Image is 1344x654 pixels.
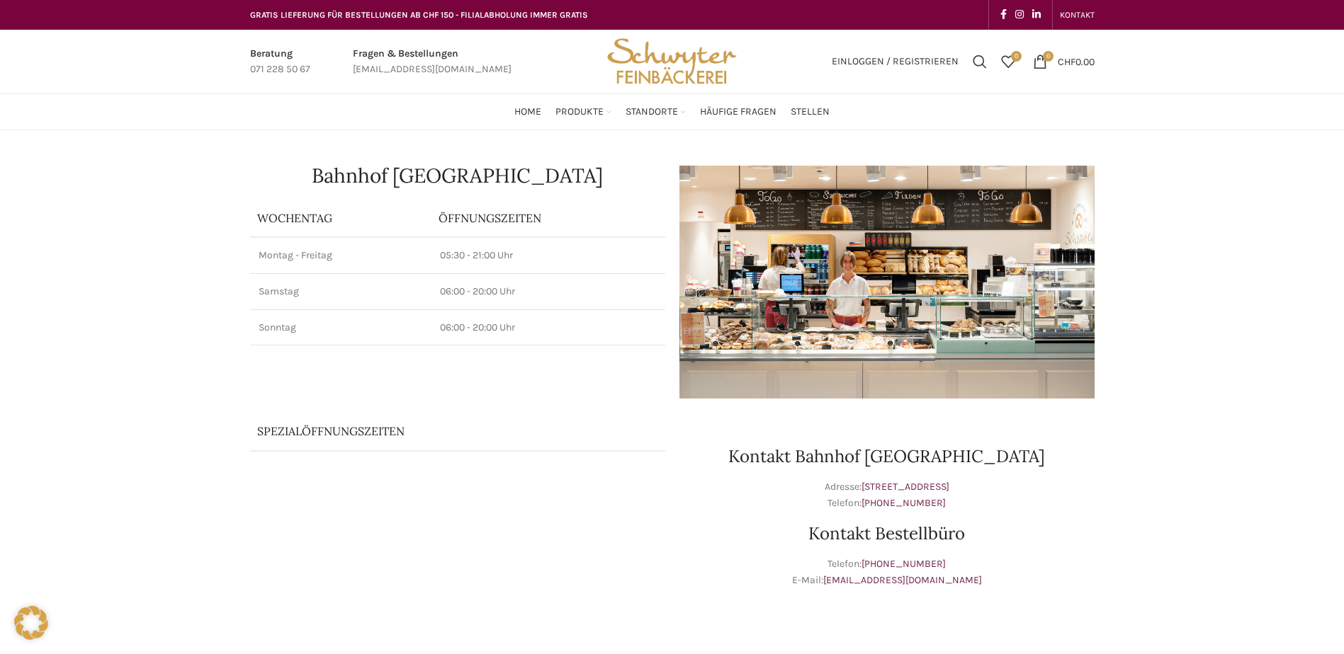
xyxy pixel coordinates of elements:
p: ÖFFNUNGSZEITEN [439,210,658,226]
span: KONTAKT [1060,10,1095,20]
p: Telefon: E-Mail: [679,556,1095,588]
a: Instagram social link [1011,5,1028,25]
bdi: 0.00 [1058,55,1095,67]
a: Facebook social link [996,5,1011,25]
p: Samstag [259,285,423,299]
span: GRATIS LIEFERUNG FÜR BESTELLUNGEN AB CHF 150 - FILIALABHOLUNG IMMER GRATIS [250,10,588,20]
span: Häufige Fragen [700,105,777,119]
p: Spezialöffnungszeiten [257,423,619,439]
a: Home [514,98,541,126]
a: Infobox link [353,46,512,78]
a: Produkte [555,98,611,126]
p: Adresse: Telefon: [679,479,1095,511]
p: 06:00 - 20:00 Uhr [440,285,657,299]
a: Suchen [966,47,994,76]
p: Montag - Freitag [259,248,423,263]
a: Standorte [626,98,686,126]
span: CHF [1058,55,1075,67]
a: 0 [994,47,1022,76]
span: 0 [1043,51,1054,62]
a: Linkedin social link [1028,5,1045,25]
a: Häufige Fragen [700,98,777,126]
span: 0 [1011,51,1022,62]
p: Sonntag [259,321,423,335]
div: Meine Wunschliste [994,47,1022,76]
a: [PHONE_NUMBER] [862,558,946,570]
h1: Bahnhof [GEOGRAPHIC_DATA] [250,166,665,185]
a: Infobox link [250,46,310,78]
div: Secondary navigation [1053,1,1102,29]
span: Standorte [626,105,678,119]
a: 0 CHF0.00 [1026,47,1102,76]
p: 05:30 - 21:00 Uhr [440,248,657,263]
a: [EMAIL_ADDRESS][DOMAIN_NAME] [823,574,982,586]
a: KONTAKT [1060,1,1095,29]
span: Einloggen / Registrieren [832,57,959,67]
a: [PHONE_NUMBER] [862,497,946,509]
h2: Kontakt Bestellbüro [679,525,1095,542]
p: 06:00 - 20:00 Uhr [440,321,657,335]
p: Wochentag [257,210,424,226]
a: [STREET_ADDRESS] [862,481,949,493]
div: Main navigation [243,98,1102,126]
a: Einloggen / Registrieren [825,47,966,76]
a: Site logo [602,54,741,67]
span: Stellen [791,105,830,119]
a: Stellen [791,98,830,126]
img: Bäckerei Schwyter [602,30,741,93]
span: Home [514,105,541,119]
h2: Kontakt Bahnhof [GEOGRAPHIC_DATA] [679,448,1095,465]
span: Produkte [555,105,604,119]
